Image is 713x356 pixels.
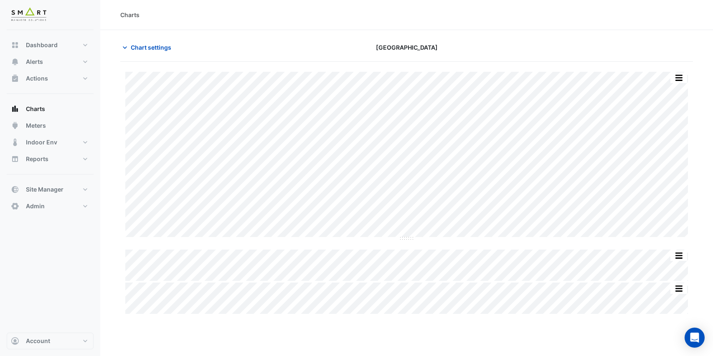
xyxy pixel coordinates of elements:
[670,283,687,294] button: More Options
[7,101,94,117] button: Charts
[7,37,94,53] button: Dashboard
[11,41,19,49] app-icon: Dashboard
[7,70,94,87] button: Actions
[11,202,19,210] app-icon: Admin
[7,53,94,70] button: Alerts
[7,198,94,215] button: Admin
[10,7,48,23] img: Company Logo
[670,250,687,261] button: More Options
[11,105,19,113] app-icon: Charts
[26,202,45,210] span: Admin
[26,121,46,130] span: Meters
[7,181,94,198] button: Site Manager
[7,333,94,349] button: Account
[26,155,48,163] span: Reports
[131,43,171,52] span: Chart settings
[26,138,57,146] span: Indoor Env
[376,43,438,52] span: [GEOGRAPHIC_DATA]
[26,185,63,194] span: Site Manager
[685,328,705,348] div: Open Intercom Messenger
[26,58,43,66] span: Alerts
[11,185,19,194] app-icon: Site Manager
[26,74,48,83] span: Actions
[11,58,19,66] app-icon: Alerts
[120,10,140,19] div: Charts
[7,151,94,167] button: Reports
[7,117,94,134] button: Meters
[670,73,687,83] button: More Options
[11,74,19,83] app-icon: Actions
[120,40,177,55] button: Chart settings
[26,105,45,113] span: Charts
[11,155,19,163] app-icon: Reports
[11,121,19,130] app-icon: Meters
[26,41,58,49] span: Dashboard
[11,138,19,146] app-icon: Indoor Env
[7,134,94,151] button: Indoor Env
[26,337,50,345] span: Account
